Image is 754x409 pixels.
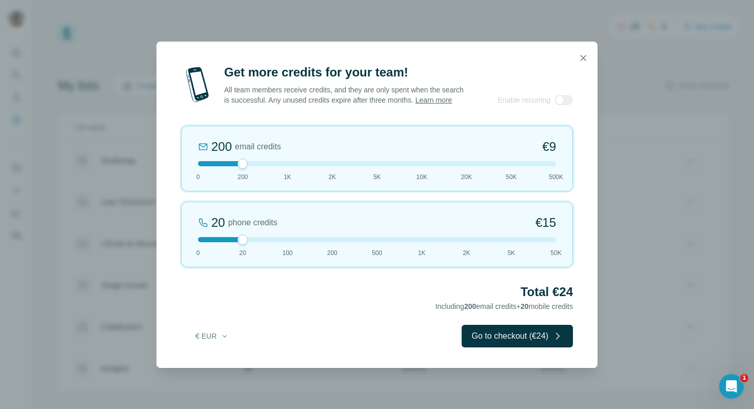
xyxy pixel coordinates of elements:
span: 10K [416,172,427,182]
span: Enable recurring [498,95,550,105]
button: Go to checkout (€24) [462,325,573,347]
span: phone credits [228,217,277,229]
span: 2K [463,248,470,258]
span: 0 [196,248,200,258]
span: 20K [461,172,472,182]
p: All team members receive credits, and they are only spent when the search is successful. Any unus... [224,85,465,105]
span: €15 [535,215,556,231]
span: 0 [196,172,200,182]
span: 1 [740,374,748,382]
h2: Total €24 [181,284,573,300]
span: 100 [282,248,292,258]
span: 200 [327,248,338,258]
span: 500 [372,248,382,258]
span: 5K [373,172,381,182]
span: 1K [418,248,426,258]
span: 200 [464,302,476,310]
span: €9 [542,139,556,155]
button: € EUR [188,327,236,345]
span: 50K [506,172,517,182]
span: 50K [550,248,561,258]
img: mobile-phone [181,64,214,105]
span: 2K [328,172,336,182]
a: Learn more [415,96,452,104]
span: 20 [240,248,246,258]
span: Including email credits + mobile credits [435,302,573,310]
span: 1K [284,172,291,182]
span: 500K [549,172,563,182]
span: email credits [235,141,281,153]
span: 20 [521,302,529,310]
span: 5K [507,248,515,258]
span: 200 [237,172,248,182]
div: 20 [211,215,225,231]
div: 200 [211,139,232,155]
iframe: Intercom live chat [719,374,744,399]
